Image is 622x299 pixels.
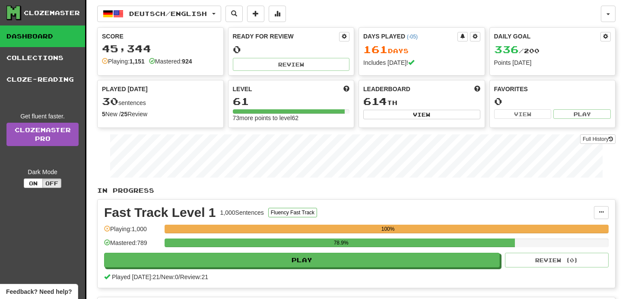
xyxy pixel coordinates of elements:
[233,114,350,122] div: 73 more points to level 62
[407,34,418,40] a: (-05)
[24,178,43,188] button: On
[494,85,611,93] div: Favorites
[268,208,317,217] button: Fluency Fast Track
[363,43,388,55] span: 161
[233,58,350,71] button: Review
[363,44,480,55] div: Day s
[494,96,611,107] div: 0
[180,274,208,280] span: Review: 21
[6,287,72,296] span: Open feedback widget
[494,58,611,67] div: Points [DATE]
[220,208,264,217] div: 1,000 Sentences
[167,239,515,247] div: 78.9%
[363,110,480,119] button: View
[97,6,221,22] button: Deutsch/English
[104,225,160,239] div: Playing: 1,000
[102,32,219,41] div: Score
[363,32,457,41] div: Days Played
[269,6,286,22] button: More stats
[182,58,192,65] strong: 924
[104,253,500,267] button: Play
[104,239,160,253] div: Mastered: 789
[102,85,148,93] span: Played [DATE]
[102,57,145,66] div: Playing:
[102,95,118,107] span: 30
[102,111,105,118] strong: 5
[102,96,219,107] div: sentences
[233,32,340,41] div: Ready for Review
[247,6,264,22] button: Add sentence to collection
[494,43,519,55] span: 336
[343,85,349,93] span: Score more points to level up
[102,110,219,118] div: New / Review
[233,85,252,93] span: Level
[494,32,601,41] div: Daily Goal
[161,274,178,280] span: New: 0
[167,225,609,233] div: 100%
[129,10,207,17] span: Deutsch / English
[363,96,480,107] div: th
[233,44,350,55] div: 0
[363,85,410,93] span: Leaderboard
[505,253,609,267] button: Review (0)
[130,58,145,65] strong: 1,151
[42,178,61,188] button: Off
[6,112,79,121] div: Get fluent faster.
[102,43,219,54] div: 45,344
[97,186,616,195] p: In Progress
[6,123,79,146] a: ClozemasterPro
[494,47,539,54] span: / 200
[6,168,79,176] div: Dark Mode
[104,206,216,219] div: Fast Track Level 1
[494,109,552,119] button: View
[159,274,161,280] span: /
[225,6,243,22] button: Search sentences
[149,57,192,66] div: Mastered:
[474,85,480,93] span: This week in points, UTC
[178,274,180,280] span: /
[580,134,616,144] button: Full History
[121,111,128,118] strong: 25
[363,95,387,107] span: 614
[553,109,611,119] button: Play
[112,274,159,280] span: Played [DATE]: 21
[24,9,80,17] div: Clozemaster
[363,58,480,67] div: Includes [DATE]!
[233,96,350,107] div: 61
